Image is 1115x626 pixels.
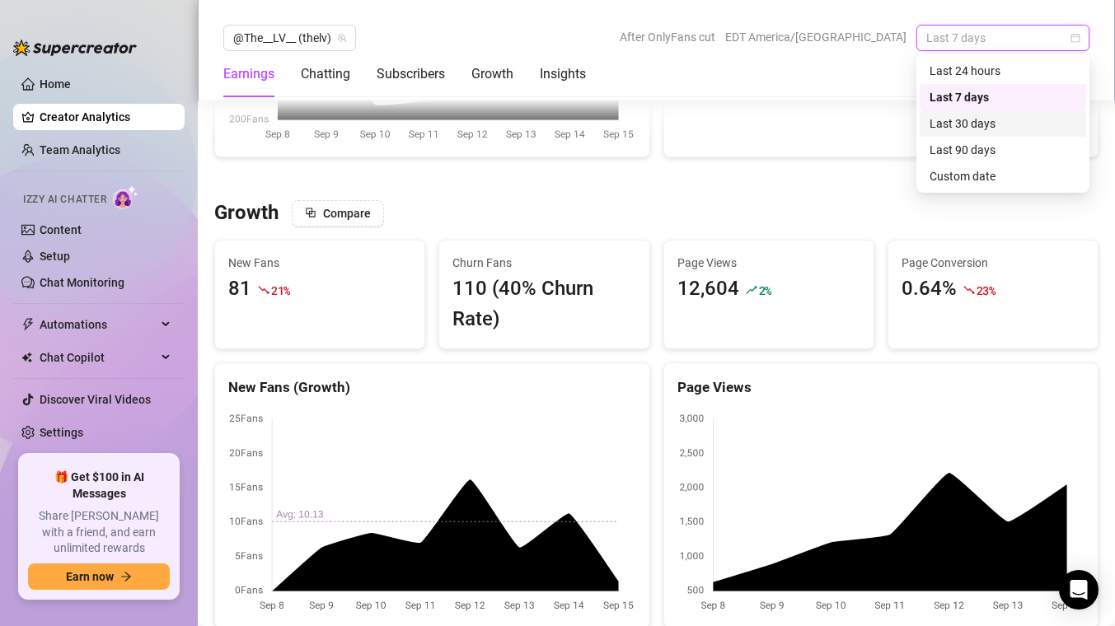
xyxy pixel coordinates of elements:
div: Last 30 days [920,110,1086,137]
a: Discover Viral Videos [40,393,151,406]
span: Page Conversion [902,254,1085,272]
div: 0.64% [902,273,957,305]
div: Subscribers [377,64,445,84]
span: Page Views [677,254,860,272]
div: Last 24 hours [930,62,1076,80]
span: Earn now [66,570,114,583]
div: Last 7 days [930,88,1076,106]
button: Compare [292,200,384,227]
a: Settings [40,426,83,439]
span: After OnlyFans cut [620,25,715,49]
img: Chat Copilot [21,352,32,363]
span: Izzy AI Chatter [23,192,106,208]
img: logo-BBDzfeDw.svg [13,40,137,56]
div: Custom date [920,163,1086,189]
a: Team Analytics [40,143,120,156]
div: 12,604 [677,273,739,305]
span: team [337,33,347,43]
div: Chatting [301,64,350,84]
div: Last 7 days [920,84,1086,110]
span: rise [746,284,757,296]
a: Content [40,223,82,236]
span: 21 % [271,283,290,298]
div: Custom date [930,167,1076,185]
div: 81 [228,273,251,305]
span: 🎁 Get $100 in AI Messages [28,469,170,502]
div: Earnings [223,64,274,84]
a: Home [40,77,71,91]
span: 2 % [759,283,771,298]
span: Last 7 days [926,26,1080,50]
h3: Growth [214,200,279,227]
button: Earn nowarrow-right [28,563,170,590]
a: Creator Analytics [40,104,171,130]
div: Page Views [677,376,1085,399]
span: fall [963,284,975,296]
span: EDT America/[GEOGRAPHIC_DATA] [725,25,907,49]
a: Chat Monitoring [40,276,124,289]
span: Churn Fans [452,254,635,272]
div: Insights [540,64,586,84]
span: calendar [1070,33,1080,43]
span: arrow-right [120,571,132,582]
a: Setup [40,250,70,263]
div: Last 30 days [930,114,1076,133]
span: Compare [323,207,371,220]
span: Chat Copilot [40,344,157,371]
div: Last 24 hours [920,58,1086,84]
span: 23 % [977,283,996,298]
span: Share [PERSON_NAME] with a friend, and earn unlimited rewards [28,508,170,557]
div: Last 90 days [920,137,1086,163]
span: Automations [40,311,157,338]
span: fall [258,284,269,296]
span: @The__LV__ (thelv) [233,26,346,50]
img: AI Chatter [113,185,138,209]
div: Open Intercom Messenger [1059,570,1099,610]
span: thunderbolt [21,318,35,331]
div: 110 (40% Churn Rate) [452,273,635,335]
div: Last 90 days [930,141,1076,159]
div: Growth [471,64,513,84]
div: New Fans (Growth) [228,376,636,399]
span: block [305,207,316,218]
span: New Fans [228,254,411,272]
